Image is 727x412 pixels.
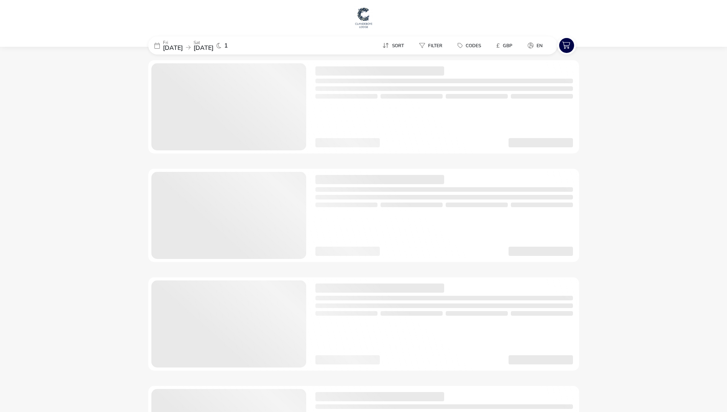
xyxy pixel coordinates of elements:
[522,40,549,51] button: en
[354,6,373,29] img: Main Website
[376,40,410,51] button: Sort
[496,42,500,49] i: £
[413,40,448,51] button: Filter
[490,40,519,51] button: £GBP
[451,40,487,51] button: Codes
[392,43,404,49] span: Sort
[537,43,543,49] span: en
[163,44,183,52] span: [DATE]
[490,40,522,51] naf-pibe-menu-bar-item: £GBP
[194,40,213,45] p: Sat
[376,40,413,51] naf-pibe-menu-bar-item: Sort
[522,40,552,51] naf-pibe-menu-bar-item: en
[451,40,490,51] naf-pibe-menu-bar-item: Codes
[163,40,183,45] p: Fri
[224,43,228,49] span: 1
[148,36,263,54] div: Fri[DATE]Sat[DATE]1
[428,43,442,49] span: Filter
[466,43,481,49] span: Codes
[413,40,451,51] naf-pibe-menu-bar-item: Filter
[503,43,512,49] span: GBP
[194,44,213,52] span: [DATE]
